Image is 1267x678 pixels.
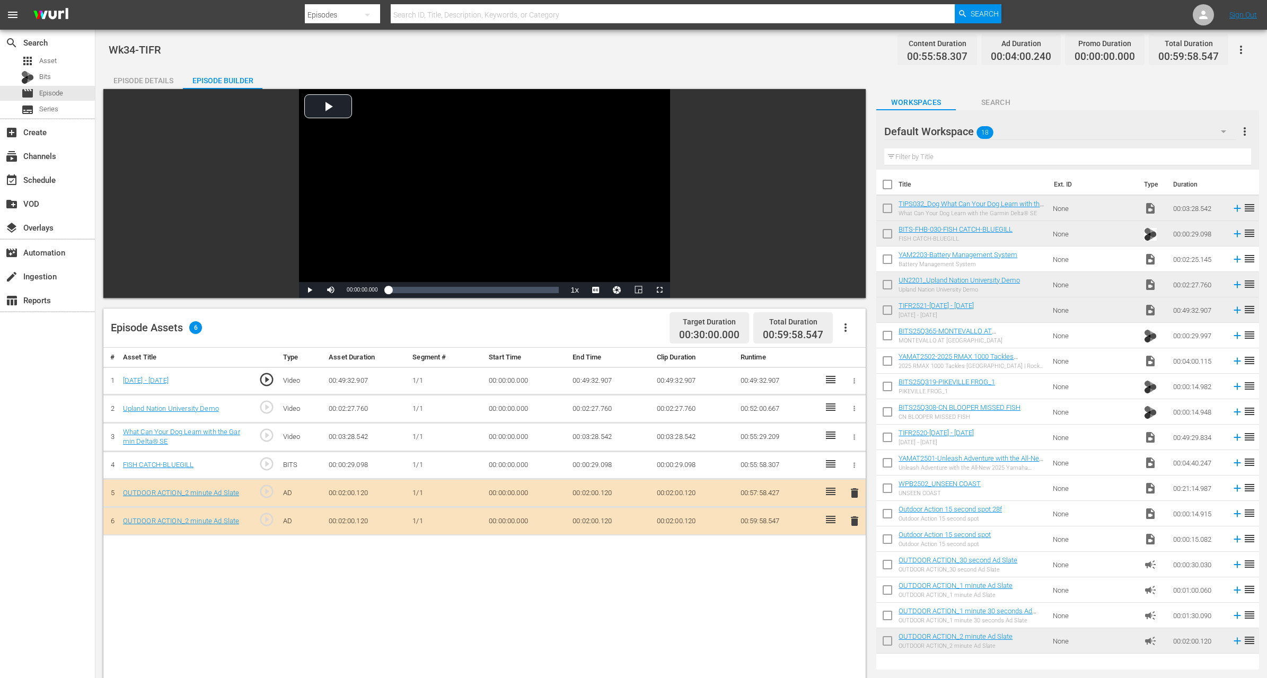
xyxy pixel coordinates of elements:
span: Video [1144,278,1157,291]
div: Outdoor Action 15 second spot [899,515,1002,522]
td: 4 [103,451,119,479]
span: play_circle_outline [259,372,275,388]
td: 2 [103,395,119,423]
span: reorder [1243,201,1256,214]
div: OUTDOOR ACTION_1 minute Ad Slate [899,592,1013,598]
span: Video [1144,253,1157,266]
td: 00:52:00.667 [736,395,820,423]
td: None [1049,526,1140,552]
button: Fullscreen [649,282,670,298]
span: reorder [1243,380,1256,392]
td: 00:00:29.997 [1169,323,1227,348]
a: YAMAT2501-Unleash Adventure with the All-New 2025 Yamaha RMAX4 1000 [899,454,1044,470]
span: Video [1144,202,1157,215]
span: Video [1144,533,1157,545]
span: reorder [1243,329,1256,341]
a: OUTDOOR ACTION_1 minute 30 seconds Ad Slate [899,607,1036,623]
span: 00:59:58.547 [1158,51,1219,63]
a: [DATE] - [DATE] [123,376,169,384]
span: Search [5,37,18,49]
span: reorder [1243,227,1256,240]
span: Search [971,4,999,23]
td: Video [279,367,324,395]
button: more_vert [1238,119,1251,144]
span: reorder [1243,354,1256,367]
span: Series [21,103,34,116]
td: 00:02:00.120 [568,479,652,507]
svg: Add to Episode [1231,482,1243,494]
a: BITS25Q365-MONTEVALLO AT [GEOGRAPHIC_DATA] [899,327,996,343]
td: None [1049,450,1140,476]
div: Target Duration [679,314,740,329]
td: 00:02:25.145 [1169,246,1227,272]
span: Automation [5,246,18,259]
td: 00:02:00.120 [568,507,652,535]
span: reorder [1243,609,1256,621]
div: Default Workspace [884,117,1236,146]
td: None [1049,297,1140,323]
span: reorder [1243,532,1256,545]
span: Wk34-TIFR [109,43,161,56]
td: 00:04:00.115 [1169,348,1227,374]
button: Picture-in-Picture [628,282,649,298]
td: 1/1 [408,395,485,423]
svg: Add to Episode [1231,355,1243,367]
th: Type [1138,170,1167,199]
button: Episode Details [103,68,183,89]
div: Ad Duration [991,36,1051,51]
span: Episode [39,88,63,99]
td: 00:00:14.915 [1169,501,1227,526]
td: None [1049,374,1140,399]
span: Search [956,96,1035,109]
svg: Add to Episode [1231,279,1243,290]
span: 18 [977,121,994,144]
td: None [1049,425,1140,450]
img: TV Bits [1144,381,1157,393]
a: WPB2502_UNSEEN COAST [899,480,981,488]
svg: Add to Episode [1231,304,1243,316]
span: Reports [5,294,18,307]
div: FISH CATCH-BLUEGILL [899,235,1013,242]
td: 00:02:27.760 [568,395,652,423]
td: None [1049,246,1140,272]
td: None [1049,552,1140,577]
td: 00:00:00.000 [485,479,568,507]
span: Bits [1144,378,1157,394]
td: AD [279,507,324,535]
td: 00:02:00.120 [324,479,408,507]
a: What Can Your Dog Learn with the Garmin Delta® SE [123,428,240,446]
div: Episode Details [103,68,183,93]
span: 00:04:00.240 [991,51,1051,63]
span: 00:00:00.000 [347,287,377,293]
th: Runtime [736,348,820,367]
td: 00:03:28.542 [653,422,736,451]
span: 00:55:58.307 [907,51,967,63]
td: 00:00:00.000 [485,367,568,395]
th: Asset Title [119,348,249,367]
td: 00:59:58.547 [736,507,820,535]
td: 00:03:28.542 [324,422,408,451]
div: [DATE] - [DATE] [899,439,974,446]
span: Workspaces [876,96,956,109]
button: Captions [585,282,606,298]
button: delete [848,513,861,529]
svg: Add to Episode [1231,228,1243,240]
td: 00:00:29.098 [1169,221,1227,246]
span: reorder [1243,456,1256,469]
th: # [103,348,119,367]
td: 00:02:00.120 [653,507,736,535]
td: None [1049,476,1140,501]
span: Bits [1144,226,1157,241]
div: Upland Nation University Demo [899,286,1020,293]
th: Ext. ID [1048,170,1138,199]
span: 00:30:00.000 [679,329,740,341]
a: OUTDOOR ACTION_30 second Ad Slate [899,556,1017,564]
span: 00:00:00.000 [1075,51,1135,63]
div: 2025 RMAX 1000 Tackles [GEOGRAPHIC_DATA] | Rock Crawling in AZ’s Rugged Terrain [899,363,1044,369]
td: Video [279,422,324,451]
a: BITS-FHB-030-FISH CATCH-BLUEGILL [899,225,1013,233]
div: Content Duration [907,36,967,51]
a: OUTDOOR ACTION_1 minute Ad Slate [899,582,1013,589]
td: 00:02:27.760 [1169,272,1227,297]
svg: Add to Episode [1231,330,1243,341]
